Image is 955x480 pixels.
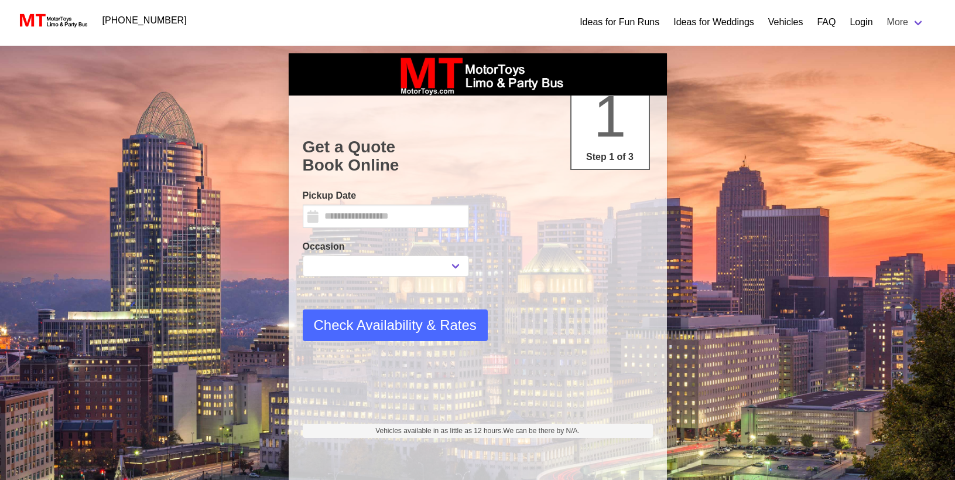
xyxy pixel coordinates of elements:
a: Ideas for Weddings [673,15,754,29]
span: Check Availability & Rates [314,315,477,336]
h1: Get a Quote Book Online [303,138,653,175]
a: FAQ [817,15,836,29]
p: Step 1 of 3 [576,150,644,164]
img: MotorToys Logo [16,12,88,29]
a: Ideas for Fun Runs [580,15,659,29]
a: Login [850,15,872,29]
button: Check Availability & Rates [303,309,488,341]
a: More [880,11,932,34]
a: Vehicles [768,15,803,29]
label: Occasion [303,240,469,254]
a: [PHONE_NUMBER] [95,9,194,32]
img: box_logo_brand.jpeg [390,53,566,96]
span: 1 [594,83,627,149]
label: Pickup Date [303,189,469,203]
span: We can be there by N/A. [503,427,580,435]
span: Vehicles available in as little as 12 hours. [375,425,580,436]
